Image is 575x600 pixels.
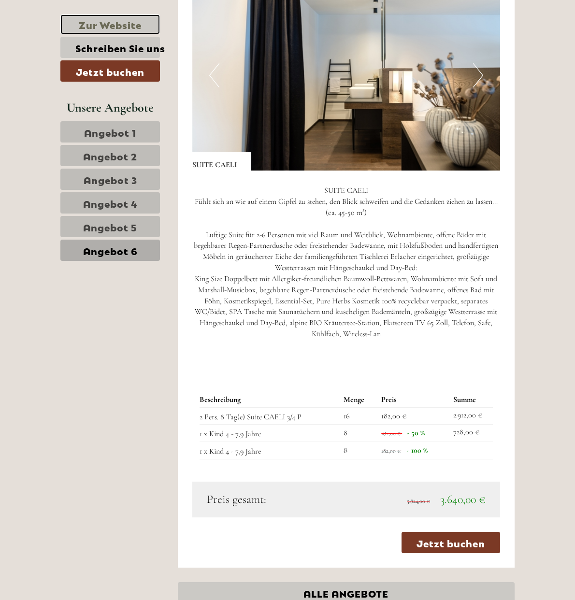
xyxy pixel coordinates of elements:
span: - 50 % [407,428,425,438]
span: Angebot 4 [83,196,138,210]
div: SUITE CAELI [192,152,251,171]
th: Preis [377,392,449,407]
p: SUITE CAELI Fühlt sich an wie auf einem Gipfel zu stehen, den Blick schweifen und die Gedanken zi... [192,185,501,351]
span: 182,00 € [381,411,406,421]
a: Jetzt buchen [402,532,500,553]
th: Menge [340,392,377,407]
td: 728,00 € [449,425,493,442]
th: Beschreibung [200,392,340,407]
span: Angebot 3 [84,172,137,186]
td: 8 [340,425,377,442]
div: Unsere Angebote [60,99,160,116]
div: Guten Tag, wie können wir Ihnen helfen? [7,26,142,56]
span: 3.640,00 € [440,492,486,506]
a: Schreiben Sie uns [60,37,160,58]
span: 182,00 € [381,447,401,454]
td: 2 Pers. 8 Tag(e) Suite CAELI 3/4 P [200,407,340,425]
button: Senden [241,250,308,271]
div: Mittwoch [128,7,181,24]
span: Angebot 1 [84,125,136,139]
a: Jetzt buchen [60,60,160,82]
small: 15:02 [14,47,137,54]
span: Angebot 5 [83,220,137,233]
button: Next [473,63,483,87]
div: Preis gesamt: [200,491,346,508]
a: Zur Website [60,14,160,34]
td: 1 x Kind 4 - 7,9 Jahre [200,442,340,459]
span: - 100 % [407,445,428,455]
span: Angebot 6 [83,243,138,257]
div: [GEOGRAPHIC_DATA] [14,28,137,36]
td: 16 [340,407,377,425]
span: 182,00 € [381,430,401,437]
td: 2.912,00 € [449,407,493,425]
span: Angebot 2 [83,149,137,162]
span: 5.824,00 € [407,498,430,504]
button: Previous [209,63,219,87]
th: Summe [449,392,493,407]
td: 8 [340,442,377,459]
td: 1 x Kind 4 - 7,9 Jahre [200,425,340,442]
